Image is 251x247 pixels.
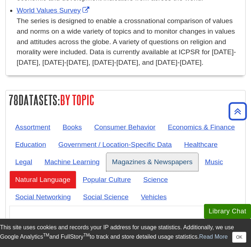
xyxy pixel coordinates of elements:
a: Machine Learning [39,153,106,171]
button: Close [232,232,246,243]
h3: Natural Language [13,217,238,227]
a: Government / Location-Specific Data [52,136,178,153]
span: 78 [9,93,18,107]
h2: Datasets: [6,90,245,110]
div: The series is designed to enable a crossnational comparison of values and norms on a wide variety... [17,16,242,68]
button: Library Chat [204,204,251,219]
sup: TM [84,233,90,238]
a: Music [199,153,229,171]
a: Healthcare [178,136,224,153]
a: Popular Culture [77,171,137,188]
a: Education [9,136,52,153]
a: Legal [9,153,38,171]
a: Books [57,118,88,136]
a: Social Networking [9,188,77,206]
a: Science [137,171,174,188]
a: Economics & Finance [162,118,241,136]
a: Back to Top [226,106,249,116]
a: Social Science [77,188,135,206]
a: Assortment [9,118,56,136]
a: Natural Language [9,171,76,188]
a: Link opens in new window [17,7,91,14]
a: Consumer Behavior [88,118,161,136]
a: Vehicles [135,188,172,206]
sup: TM [43,233,49,238]
a: Read More [199,234,228,240]
span: By Topic [60,93,94,107]
a: Magazines & Newspapers [106,153,199,171]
